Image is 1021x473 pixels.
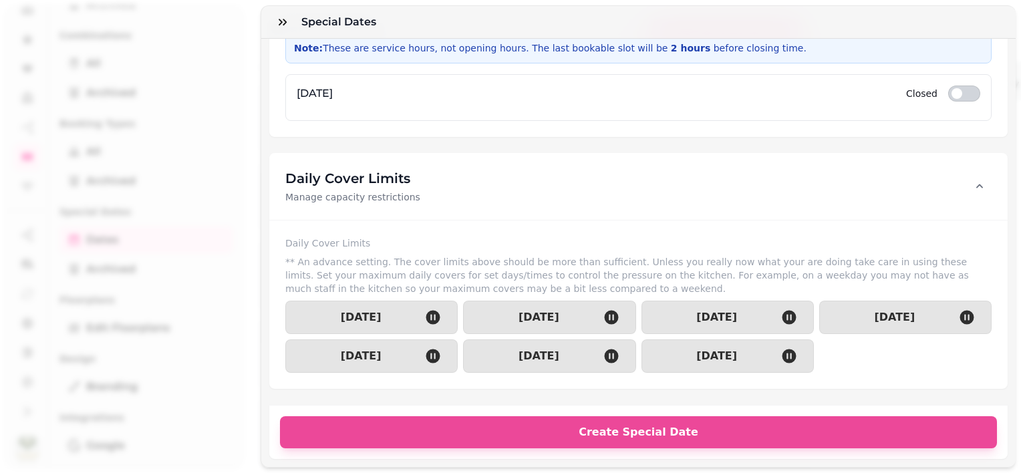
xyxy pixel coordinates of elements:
[36,77,47,88] img: tab_domain_overview_orange.svg
[836,312,954,323] span: [DATE]
[51,79,120,88] div: Domain Overview
[302,312,420,323] span: [DATE]
[285,301,458,334] button: [DATE]
[294,41,983,55] p: These are service hours, not opening hours. The last bookable slot will be before closing time.
[658,312,776,323] span: [DATE]
[463,339,635,373] button: [DATE]
[301,14,382,30] h3: Special Dates
[285,190,420,204] p: Manage capacity restrictions
[21,21,32,32] img: logo_orange.svg
[658,351,776,361] span: [DATE]
[35,35,95,45] div: Domain: [URL]
[148,79,225,88] div: Keywords by Traffic
[480,312,597,323] span: [DATE]
[302,351,420,361] span: [DATE]
[480,351,597,361] span: [DATE]
[906,86,937,102] label: Closed
[285,236,992,250] label: Daily Cover Limits
[285,255,992,295] p: ** An advance setting. The cover limits above should be more than sufficient. Unless you really n...
[671,43,710,53] span: 2 hours
[285,169,420,188] h3: Daily Cover Limits
[133,77,144,88] img: tab_keywords_by_traffic_grey.svg
[280,416,997,448] button: Create Special Date
[641,301,814,334] button: [DATE]
[641,339,814,373] button: [DATE]
[285,339,458,373] button: [DATE]
[297,86,333,102] h4: [DATE]
[37,21,65,32] div: v 4.0.25
[294,43,323,53] strong: Note:
[463,301,635,334] button: [DATE]
[21,35,32,45] img: website_grey.svg
[819,301,992,334] button: [DATE]
[296,427,981,438] span: Create Special Date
